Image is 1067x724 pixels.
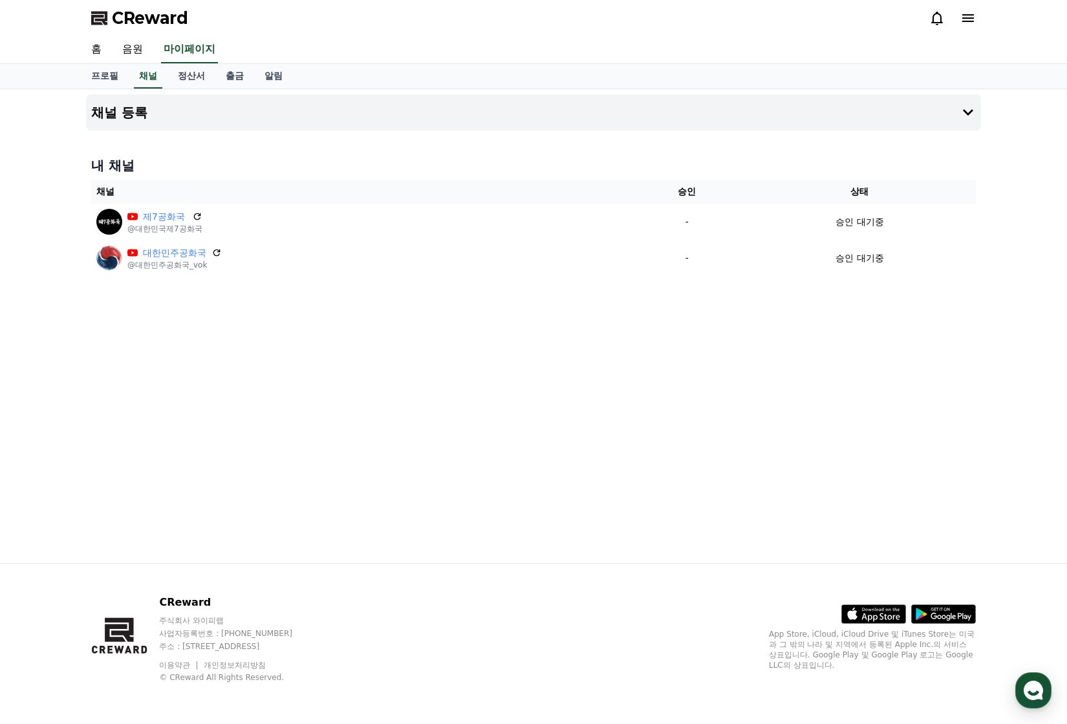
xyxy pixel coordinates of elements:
a: 음원 [112,36,153,63]
a: CReward [91,8,188,28]
img: 제7공화국 [96,209,122,235]
a: 마이페이지 [161,36,218,63]
a: 이용약관 [159,661,200,670]
a: 대한민주공화국 [143,246,206,260]
span: CReward [112,8,188,28]
a: 출금 [215,64,254,89]
p: 주소 : [STREET_ADDRESS] [159,641,317,652]
p: - [636,215,738,229]
h4: 내 채널 [91,156,976,175]
a: 제7공화국 [143,210,187,224]
th: 승인 [630,180,744,204]
a: 프로필 [81,64,129,89]
a: 채널 [134,64,162,89]
p: © CReward All Rights Reserved. [159,672,317,683]
p: 주식회사 와이피랩 [159,615,317,626]
p: 사업자등록번호 : [PHONE_NUMBER] [159,628,317,639]
p: 승인 대기중 [835,215,883,229]
a: 홈 [81,36,112,63]
a: 개인정보처리방침 [204,661,266,670]
p: CReward [159,595,317,610]
img: 대한민주공화국 [96,245,122,271]
th: 상태 [744,180,976,204]
p: @대한민주공화국_vok [127,260,222,270]
p: @대한민국제7공화국 [127,224,202,234]
a: 알림 [254,64,293,89]
p: 승인 대기중 [835,251,883,265]
p: App Store, iCloud, iCloud Drive 및 iTunes Store는 미국과 그 밖의 나라 및 지역에서 등록된 Apple Inc.의 서비스 상표입니다. Goo... [769,629,976,670]
h4: 채널 등록 [91,105,147,120]
th: 채널 [91,180,630,204]
a: 정산서 [167,64,215,89]
p: - [636,251,738,265]
button: 채널 등록 [86,94,981,131]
